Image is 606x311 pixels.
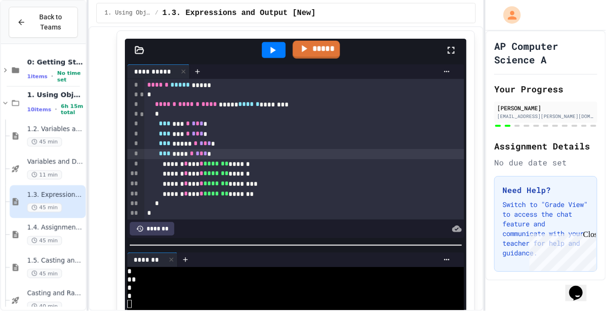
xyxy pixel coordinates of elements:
[27,203,62,212] span: 45 min
[55,105,57,113] span: •
[526,230,596,271] iframe: chat widget
[57,70,84,83] span: No time set
[497,113,594,120] div: [EMAIL_ADDRESS][PERSON_NAME][DOMAIN_NAME]
[162,7,316,19] span: 1.3. Expressions and Output [New]
[4,4,67,61] div: Chat with us now!Close
[27,302,62,311] span: 40 min
[61,103,84,116] span: 6h 15m total
[27,224,84,232] span: 1.4. Assignment and Input
[9,7,78,38] button: Back to Teams
[27,74,47,80] span: 1 items
[105,9,151,17] span: 1. Using Objects and Methods
[27,257,84,265] span: 1.5. Casting and Ranges of Values
[502,184,589,196] h3: Need Help?
[502,200,589,258] p: Switch to "Grade View" to access the chat feature and communicate with your teacher for help and ...
[27,236,62,245] span: 45 min
[155,9,158,17] span: /
[494,82,597,96] h2: Your Progress
[51,73,53,80] span: •
[565,272,596,301] iframe: chat widget
[494,139,597,153] h2: Assignment Details
[497,104,594,112] div: [PERSON_NAME]
[27,158,84,166] span: Variables and Data Types - Quiz
[27,137,62,147] span: 45 min
[27,191,84,199] span: 1.3. Expressions and Output [New]
[31,12,70,32] span: Back to Teams
[27,58,84,66] span: 0: Getting Started
[27,125,84,133] span: 1.2. Variables and Data Types
[27,90,84,99] span: 1. Using Objects and Methods
[27,170,62,179] span: 11 min
[27,269,62,278] span: 45 min
[494,157,597,168] div: No due date set
[27,290,84,298] span: Casting and Ranges of variables - Quiz
[493,4,523,26] div: My Account
[494,39,597,66] h1: AP Computer Science A
[27,106,51,113] span: 10 items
